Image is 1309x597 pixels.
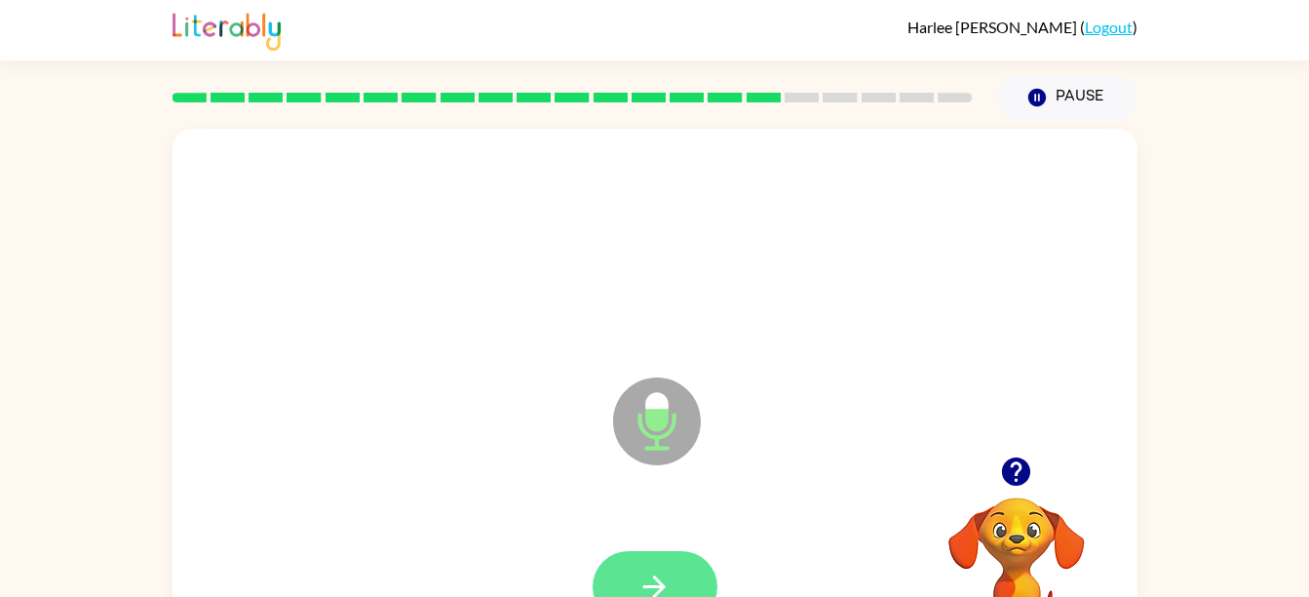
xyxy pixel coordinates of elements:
[907,18,1137,36] div: ( )
[173,8,281,51] img: Literably
[1085,18,1133,36] a: Logout
[907,18,1080,36] span: Harlee [PERSON_NAME]
[996,75,1137,120] button: Pause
